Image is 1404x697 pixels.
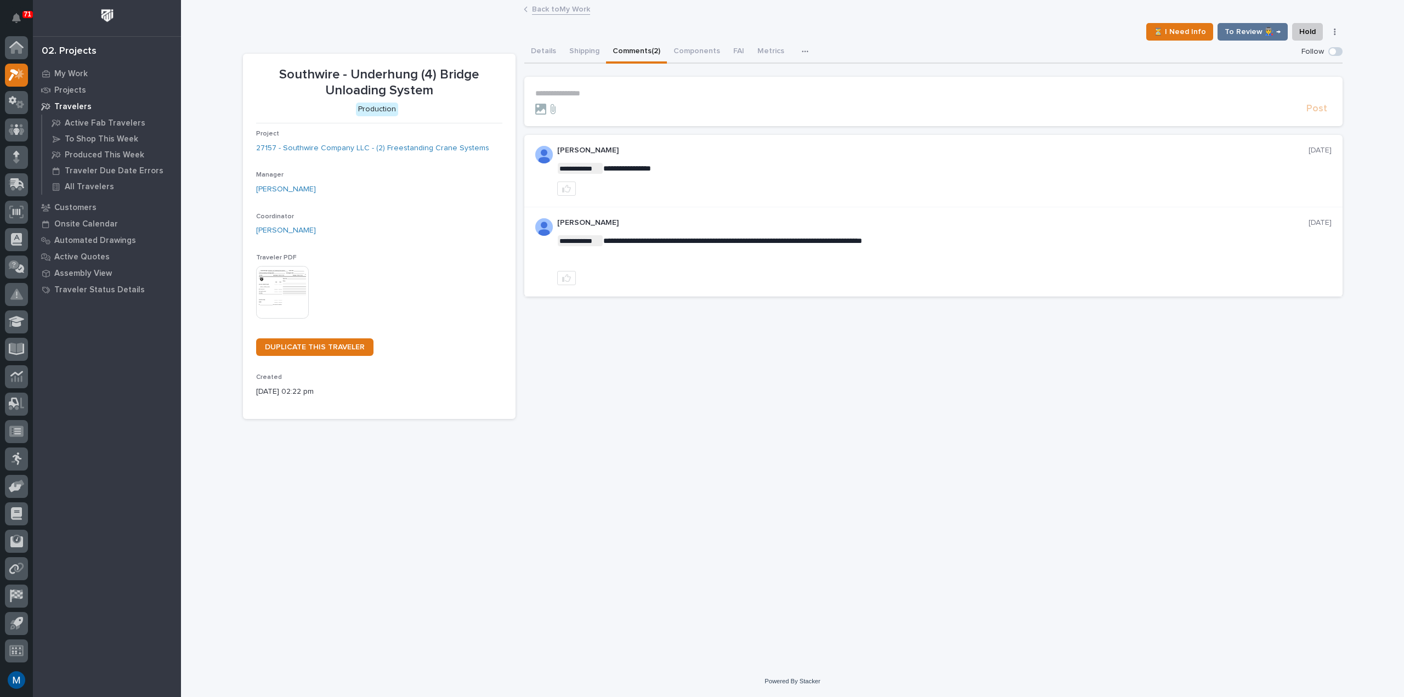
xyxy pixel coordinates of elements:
p: My Work [54,69,88,79]
p: To Shop This Week [65,134,138,144]
button: Components [667,41,727,64]
p: [DATE] [1309,218,1332,228]
a: Powered By Stacker [765,678,820,684]
p: Southwire - Underhung (4) Bridge Unloading System [256,67,502,99]
span: Traveler PDF [256,254,297,261]
span: Created [256,374,282,381]
a: [PERSON_NAME] [256,184,316,195]
a: 27157 - Southwire Company LLC - (2) Freestanding Crane Systems [256,143,489,154]
span: To Review 👨‍🏭 → [1225,25,1281,38]
a: Back toMy Work [532,2,590,15]
p: 71 [24,10,31,18]
a: Automated Drawings [33,232,181,248]
p: [DATE] [1309,146,1332,155]
p: Active Fab Travelers [65,118,145,128]
button: Shipping [563,41,606,64]
p: [DATE] 02:22 pm [256,386,502,398]
button: like this post [557,271,576,285]
a: Traveler Due Date Errors [42,163,181,178]
span: Post [1306,103,1327,115]
div: Production [356,103,398,116]
a: Assembly View [33,265,181,281]
p: All Travelers [65,182,114,192]
p: Traveler Due Date Errors [65,166,163,176]
p: Traveler Status Details [54,285,145,295]
button: ⏳ I Need Info [1146,23,1213,41]
button: Metrics [751,41,791,64]
p: Automated Drawings [54,236,136,246]
a: All Travelers [42,179,181,194]
button: Comments (2) [606,41,667,64]
a: [PERSON_NAME] [256,225,316,236]
p: Follow [1301,47,1324,56]
p: Customers [54,203,97,213]
button: Details [524,41,563,64]
div: Notifications71 [14,13,28,31]
a: Active Quotes [33,248,181,265]
p: Travelers [54,102,92,112]
img: AOh14GjSnsZhInYMAl2VIng-st1Md8In0uqDMk7tOoQNx6CrVl7ct0jB5IZFYVrQT5QA0cOuF6lsKrjh3sjyefAjBh-eRxfSk... [535,146,553,163]
p: [PERSON_NAME] [557,146,1309,155]
button: like this post [557,182,576,196]
div: 02. Projects [42,46,97,58]
a: My Work [33,65,181,82]
span: ⏳ I Need Info [1153,25,1206,38]
button: FAI [727,41,751,64]
p: Produced This Week [65,150,144,160]
a: Produced This Week [42,147,181,162]
a: Projects [33,82,181,98]
button: users-avatar [5,668,28,692]
img: Workspace Logo [97,5,117,26]
button: Notifications [5,7,28,30]
a: Traveler Status Details [33,281,181,298]
p: Assembly View [54,269,112,279]
p: Onsite Calendar [54,219,118,229]
img: AOh14GjSnsZhInYMAl2VIng-st1Md8In0uqDMk7tOoQNx6CrVl7ct0jB5IZFYVrQT5QA0cOuF6lsKrjh3sjyefAjBh-eRxfSk... [535,218,553,236]
p: Active Quotes [54,252,110,262]
a: To Shop This Week [42,131,181,146]
button: To Review 👨‍🏭 → [1218,23,1288,41]
button: Hold [1292,23,1323,41]
a: Customers [33,199,181,216]
a: DUPLICATE THIS TRAVELER [256,338,373,356]
span: Hold [1299,25,1316,38]
a: Travelers [33,98,181,115]
span: DUPLICATE THIS TRAVELER [265,343,365,351]
p: [PERSON_NAME] [557,218,1309,228]
a: Onsite Calendar [33,216,181,232]
a: Active Fab Travelers [42,115,181,131]
span: Coordinator [256,213,294,220]
button: Post [1302,103,1332,115]
span: Manager [256,172,284,178]
p: Projects [54,86,86,95]
span: Project [256,131,279,137]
